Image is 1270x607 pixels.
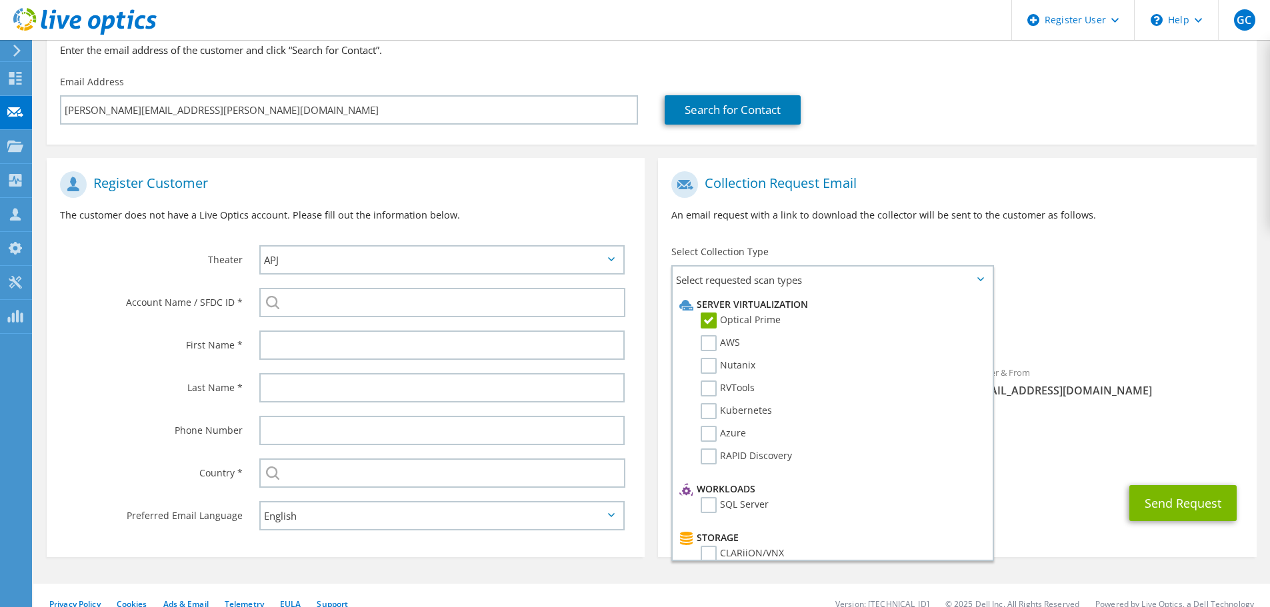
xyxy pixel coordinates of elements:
[1129,485,1237,521] button: Send Request
[676,297,985,312] li: Server Virtualization
[1151,14,1163,26] svg: \n
[60,208,631,223] p: The customer does not have a Live Optics account. Please fill out the information below.
[60,75,124,89] label: Email Address
[60,416,243,437] label: Phone Number
[701,426,746,442] label: Azure
[971,383,1243,398] span: [EMAIL_ADDRESS][DOMAIN_NAME]
[60,458,243,480] label: Country *
[701,380,755,396] label: RVTools
[673,267,992,293] span: Select requested scan types
[665,95,801,125] a: Search for Contact
[60,245,243,267] label: Theater
[658,426,1256,472] div: CC & Reply To
[701,312,781,328] label: Optical Prime
[60,501,243,522] label: Preferred Email Language
[701,358,755,374] label: Nutanix
[60,171,625,198] h1: Register Customer
[701,403,772,419] label: Kubernetes
[658,358,957,419] div: To
[701,546,784,562] label: CLARiiON/VNX
[1234,9,1255,31] span: GC
[676,481,985,497] li: Workloads
[60,43,1243,57] h3: Enter the email address of the customer and click “Search for Contact”.
[60,373,243,394] label: Last Name *
[957,358,1257,404] div: Sender & From
[671,245,769,259] label: Select Collection Type
[701,448,792,464] label: RAPID Discovery
[60,330,243,352] label: First Name *
[676,530,985,546] li: Storage
[701,335,740,351] label: AWS
[671,208,1243,223] p: An email request with a link to download the collector will be sent to the customer as follows.
[671,171,1236,198] h1: Collection Request Email
[701,497,769,513] label: SQL Server
[60,288,243,309] label: Account Name / SFDC ID *
[658,299,1256,352] div: Requested Collections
